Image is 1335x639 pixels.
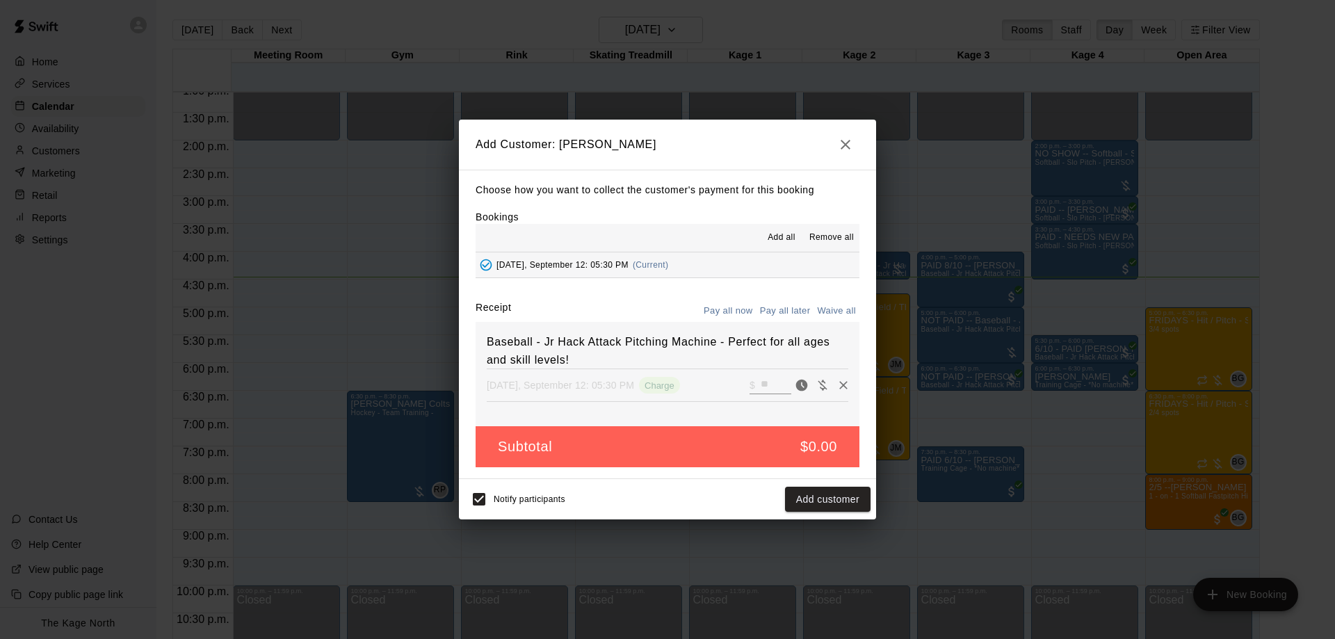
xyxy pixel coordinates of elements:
[496,260,629,270] span: [DATE], September 12: 05:30 PM
[814,300,859,322] button: Waive all
[494,494,565,504] span: Notify participants
[833,375,854,396] button: Remove
[476,252,859,278] button: Added - Collect Payment[DATE], September 12: 05:30 PM(Current)
[785,487,871,512] button: Add customer
[750,378,755,392] p: $
[809,231,854,245] span: Remove all
[768,231,795,245] span: Add all
[487,333,848,369] h6: Baseball - Jr Hack Attack Pitching Machine - Perfect for all ages and skill levels!
[487,378,634,392] p: [DATE], September 12: 05:30 PM
[476,254,496,275] button: Added - Collect Payment
[800,437,837,456] h5: $0.00
[756,300,814,322] button: Pay all later
[476,181,859,199] p: Choose how you want to collect the customer's payment for this booking
[812,379,833,391] span: Waive payment
[459,120,876,170] h2: Add Customer: [PERSON_NAME]
[804,227,859,249] button: Remove all
[791,379,812,391] span: Pay now
[759,227,804,249] button: Add all
[476,211,519,223] label: Bookings
[498,437,552,456] h5: Subtotal
[700,300,756,322] button: Pay all now
[633,260,669,270] span: (Current)
[476,300,511,322] label: Receipt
